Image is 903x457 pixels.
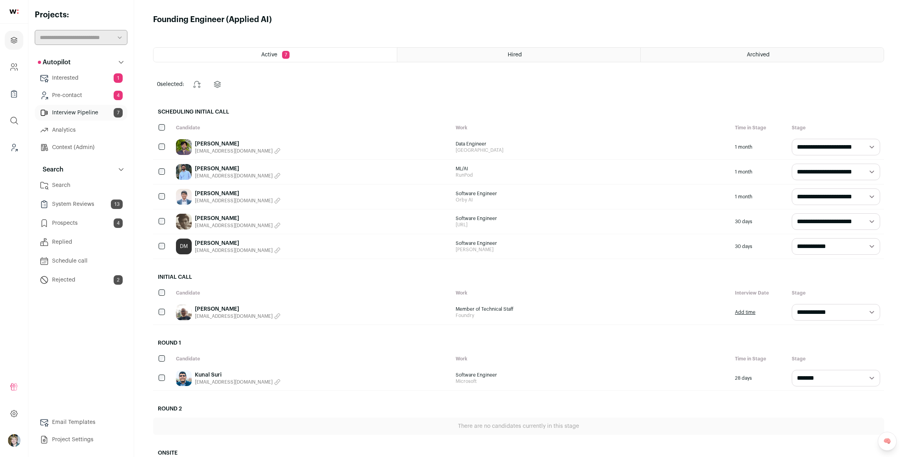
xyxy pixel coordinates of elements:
[195,222,273,229] span: [EMAIL_ADDRESS][DOMAIN_NAME]
[157,80,184,88] span: selected:
[35,253,127,269] a: Schedule call
[641,48,884,62] a: Archived
[195,140,280,148] a: [PERSON_NAME]
[153,14,272,25] h1: Founding Engineer (Applied AI)
[195,215,280,222] a: [PERSON_NAME]
[172,286,452,300] div: Candidate
[452,286,731,300] div: Work
[195,173,280,179] button: [EMAIL_ADDRESS][DOMAIN_NAME]
[195,173,273,179] span: [EMAIL_ADDRESS][DOMAIN_NAME]
[731,209,788,234] div: 30 days
[111,200,123,209] span: 13
[176,164,192,180] img: 6244e735e87395d7b70bcdf6be68a0d65b05214c1b13b34225daa43c2da9cf9e
[788,352,884,366] div: Stage
[35,9,127,21] h2: Projects:
[731,234,788,259] div: 30 days
[5,58,23,76] a: Company and ATS Settings
[456,197,727,203] span: Orby AI
[195,247,273,254] span: [EMAIL_ADDRESS][DOMAIN_NAME]
[195,165,280,173] a: [PERSON_NAME]
[456,222,727,228] span: [URL]
[35,54,127,70] button: Autopilot
[114,275,123,285] span: 2
[153,103,884,121] h2: Scheduling Initial Call
[35,414,127,430] a: Email Templates
[176,189,192,205] img: 92b4b2d1f85d3ae9b0ba8b633e42a73e26cac52eec3e848f934b815d21eb8837
[195,371,280,379] a: Kunal Suri
[195,148,273,154] span: [EMAIL_ADDRESS][DOMAIN_NAME]
[195,222,280,229] button: [EMAIL_ADDRESS][DOMAIN_NAME]
[153,400,884,418] h2: Round 2
[195,247,280,254] button: [EMAIL_ADDRESS][DOMAIN_NAME]
[456,246,727,253] span: [PERSON_NAME]
[731,286,788,300] div: Interview Date
[195,198,273,204] span: [EMAIL_ADDRESS][DOMAIN_NAME]
[153,269,884,286] h2: Initial Call
[456,172,727,178] span: RunPod
[176,239,192,254] a: DM
[5,31,23,50] a: Projects
[114,218,123,228] span: 4
[176,304,192,320] img: 25795acb7e0b3f2b19e8ce00a19b8653c60040172bafa474a6dc9e0eb2c016e0.jpg
[35,177,127,193] a: Search
[35,105,127,121] a: Interview Pipeline7
[157,82,160,87] span: 0
[35,196,127,212] a: System Reviews13
[176,370,192,386] img: 3decdff6f95555479aa14973aff335bf6e5bc6214fe5012f1510d8b0ac2ecf8c.jpg
[38,165,64,174] p: Search
[261,52,277,58] span: Active
[731,160,788,184] div: 1 month
[38,58,71,67] p: Autopilot
[456,378,727,384] span: Microsoft
[731,366,788,390] div: 28 days
[114,91,123,100] span: 4
[35,162,127,177] button: Search
[195,313,280,319] button: [EMAIL_ADDRESS][DOMAIN_NAME]
[456,312,727,319] span: Foundry
[176,214,192,229] img: 51e4f62f82e598b5ed906c739a742df83d3429fef65d7d49e6713168e4bcc470.jpg
[8,434,21,447] button: Open dropdown
[456,240,727,246] span: Software Engineer
[35,432,127,448] a: Project Settings
[456,215,727,222] span: Software Engineer
[187,75,206,94] button: Change stage
[195,379,280,385] button: [EMAIL_ADDRESS][DOMAIN_NAME]
[195,198,280,204] button: [EMAIL_ADDRESS][DOMAIN_NAME]
[114,73,123,83] span: 1
[878,432,897,451] a: 🧠
[114,108,123,118] span: 7
[508,52,522,58] span: Hired
[195,379,273,385] span: [EMAIL_ADDRESS][DOMAIN_NAME]
[172,352,452,366] div: Candidate
[282,51,290,59] span: 7
[35,140,127,155] a: Context (Admin)
[35,215,127,231] a: Prospects4
[35,272,127,288] a: Rejected2
[747,52,770,58] span: Archived
[731,121,788,135] div: Time in Stage
[172,121,452,135] div: Candidate
[195,190,280,198] a: [PERSON_NAME]
[35,88,127,103] a: Pre-contact4
[35,234,127,250] a: Replied
[735,309,755,315] a: Add time
[456,190,727,197] span: Software Engineer
[35,70,127,86] a: Interested1
[731,352,788,366] div: Time in Stage
[195,313,273,319] span: [EMAIL_ADDRESS][DOMAIN_NAME]
[456,147,727,153] span: [GEOGRAPHIC_DATA]
[9,9,19,14] img: wellfound-shorthand-0d5821cbd27db2630d0214b213865d53afaa358527fdda9d0ea32b1df1b89c2c.svg
[153,334,884,352] h2: Round 1
[788,286,884,300] div: Stage
[5,138,23,157] a: Leads (Backoffice)
[176,139,192,155] img: e93ba808bcb93ed41d6e7915d5e3a48b5279c3650bf903f958253497f03df7ba.jpg
[153,418,884,435] div: There are no candidates currently in this stage
[195,148,280,154] button: [EMAIL_ADDRESS][DOMAIN_NAME]
[456,141,727,147] span: Data Engineer
[195,305,280,313] a: [PERSON_NAME]
[5,84,23,103] a: Company Lists
[456,372,727,378] span: Software Engineer
[456,166,727,172] span: ML/AI
[35,122,127,138] a: Analytics
[8,434,21,447] img: 6494470-medium_jpg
